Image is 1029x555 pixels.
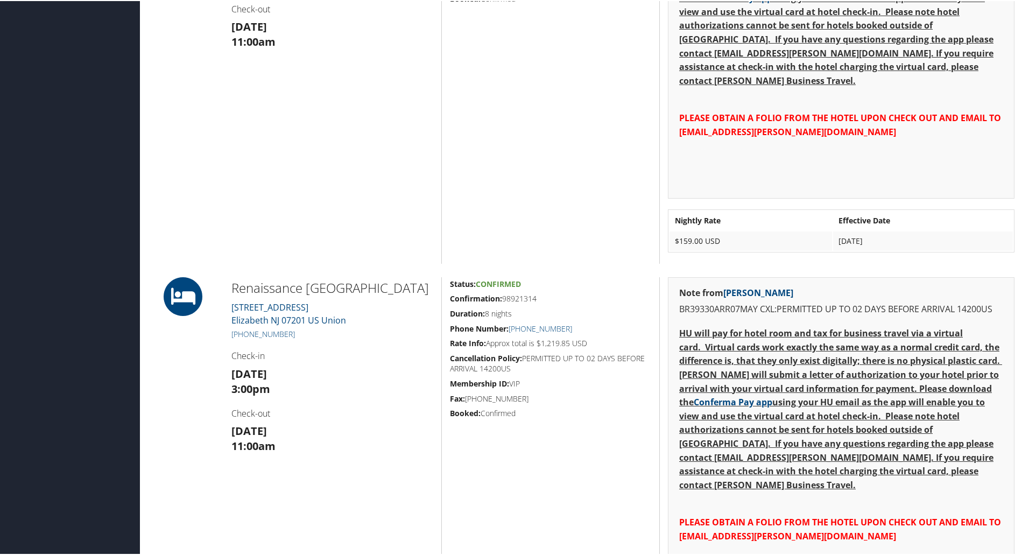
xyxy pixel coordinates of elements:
h2: Renaissance [GEOGRAPHIC_DATA] [231,278,433,296]
strong: 11:00am [231,438,276,452]
span: Confirmed [476,278,521,288]
strong: Fax: [450,392,465,403]
strong: HU will pay for hotel room and tax for business travel via a virtual card. Virtual cards work exa... [679,326,1002,490]
h5: 98921314 [450,292,651,303]
h5: VIP [450,377,651,388]
strong: Cancellation Policy: [450,352,522,362]
h5: Confirmed [450,407,651,418]
strong: [DATE] [231,18,267,33]
th: Nightly Rate [669,210,832,229]
strong: 3:00pm [231,381,270,395]
h5: PERMITTED UP TO 02 DAYS BEFORE ARRIVAL 14200US [450,352,651,373]
h5: 8 nights [450,307,651,318]
strong: Phone Number: [450,322,509,333]
strong: [DATE] [231,423,267,437]
td: [DATE] [833,230,1013,250]
h5: [PHONE_NUMBER] [450,392,651,403]
h4: Check-out [231,2,433,14]
strong: Membership ID: [450,377,509,388]
h4: Check-out [231,406,433,418]
span: PLEASE OBTAIN A FOLIO FROM THE HOTEL UPON CHECK OUT AND EMAIL TO [EMAIL_ADDRESS][PERSON_NAME][DOM... [679,111,1001,137]
span: PLEASE OBTAIN A FOLIO FROM THE HOTEL UPON CHECK OUT AND EMAIL TO [EMAIL_ADDRESS][PERSON_NAME][DOM... [679,515,1001,541]
strong: Rate Info: [450,337,486,347]
strong: Status: [450,278,476,288]
strong: 11:00am [231,33,276,48]
p: BR39330ARR07MAY CXL:PERMITTED UP TO 02 DAYS BEFORE ARRIVAL 14200US [679,301,1003,315]
td: $159.00 USD [669,230,832,250]
strong: Note from [679,286,793,298]
strong: [DATE] [231,366,267,380]
a: [PHONE_NUMBER] [509,322,572,333]
a: [PERSON_NAME] [723,286,793,298]
a: Conferma Pay app [694,395,772,407]
a: [PHONE_NUMBER] [231,328,295,338]
th: Effective Date [833,210,1013,229]
a: [STREET_ADDRESS]Elizabeth NJ 07201 US Union [231,300,346,325]
strong: Confirmation: [450,292,502,303]
h5: Approx total is $1,219.85 USD [450,337,651,348]
strong: Booked: [450,407,481,417]
h4: Check-in [231,349,433,361]
strong: Duration: [450,307,485,318]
